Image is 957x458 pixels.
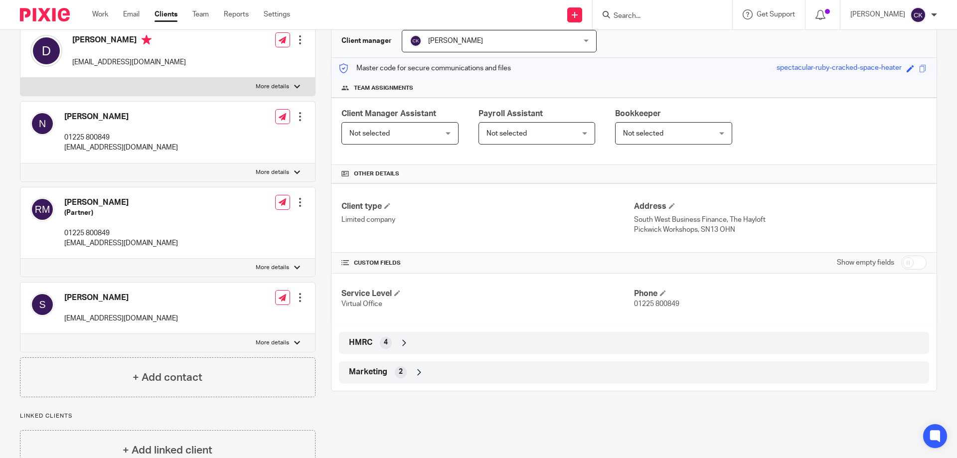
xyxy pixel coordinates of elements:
img: svg%3E [30,112,54,136]
p: Limited company [341,215,634,225]
h4: [PERSON_NAME] [64,197,178,208]
span: HMRC [349,337,372,348]
h4: [PERSON_NAME] [64,112,178,122]
h5: (Partner) [64,208,178,218]
p: Pickwick Workshops, SN13 OHN [634,225,927,235]
a: Team [192,9,209,19]
p: [EMAIL_ADDRESS][DOMAIN_NAME] [64,313,178,323]
i: Primary [142,35,152,45]
img: svg%3E [910,7,926,23]
img: Pixie [20,8,70,21]
h4: Phone [634,289,927,299]
span: Client Manager Assistant [341,110,436,118]
p: Master code for secure communications and files [339,63,511,73]
span: Other details [354,170,399,178]
div: spectacular-ruby-cracked-space-heater [777,63,902,74]
span: Marketing [349,367,387,377]
span: [PERSON_NAME] [428,37,483,44]
p: 01225 800849 [64,228,178,238]
p: [EMAIL_ADDRESS][DOMAIN_NAME] [64,238,178,248]
p: More details [256,339,289,347]
h4: Service Level [341,289,634,299]
h4: [PERSON_NAME] [72,35,186,47]
h3: Client manager [341,36,392,46]
input: Search [613,12,702,21]
img: svg%3E [30,293,54,316]
h4: Client type [341,201,634,212]
span: Payroll Assistant [478,110,543,118]
p: More details [256,264,289,272]
span: Virtual Office [341,301,382,307]
a: Settings [264,9,290,19]
img: svg%3E [410,35,422,47]
label: Show empty fields [837,258,894,268]
h4: Address [634,201,927,212]
span: 01225 800849 [634,301,679,307]
p: Linked clients [20,412,316,420]
a: Clients [155,9,177,19]
p: [PERSON_NAME] [850,9,905,19]
span: Team assignments [354,84,413,92]
h4: [PERSON_NAME] [64,293,178,303]
span: Not selected [623,130,663,137]
span: Bookkeeper [615,110,661,118]
img: svg%3E [30,35,62,67]
a: Work [92,9,108,19]
p: [EMAIL_ADDRESS][DOMAIN_NAME] [72,57,186,67]
p: More details [256,168,289,176]
span: Get Support [757,11,795,18]
h4: + Add contact [133,370,202,385]
a: Email [123,9,140,19]
p: 01225 800849 [64,133,178,143]
img: svg%3E [30,197,54,221]
h4: CUSTOM FIELDS [341,259,634,267]
span: Not selected [486,130,527,137]
span: 4 [384,337,388,347]
h4: + Add linked client [123,443,212,458]
p: South West Business Finance, The Hayloft [634,215,927,225]
p: More details [256,83,289,91]
span: 2 [399,367,403,377]
span: Not selected [349,130,390,137]
a: Reports [224,9,249,19]
p: [EMAIL_ADDRESS][DOMAIN_NAME] [64,143,178,153]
